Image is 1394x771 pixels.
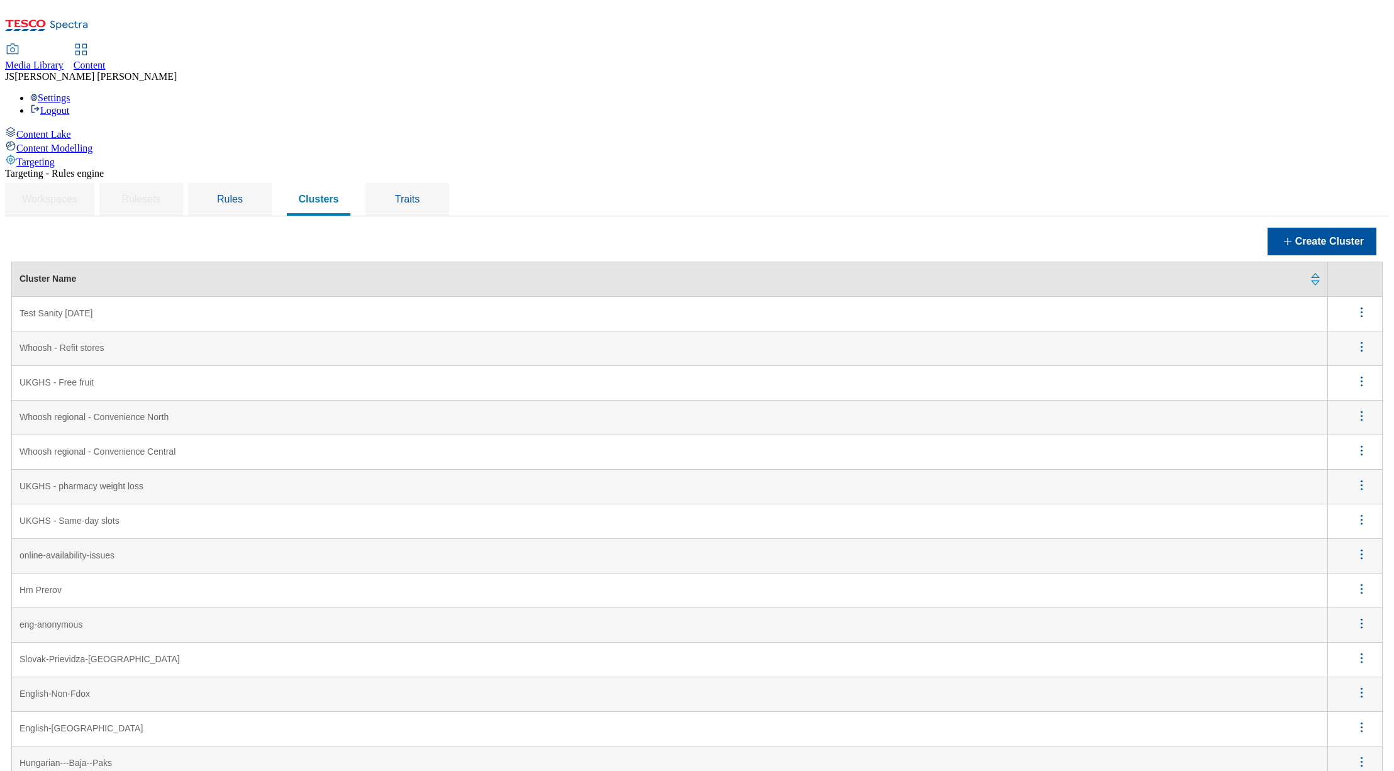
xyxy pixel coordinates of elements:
td: Whoosh - Refit stores [12,331,1328,366]
td: Slovak-Prievidza-[GEOGRAPHIC_DATA] [12,643,1328,677]
span: JS [5,71,14,82]
svg: menus [1354,408,1369,424]
td: Test Sanity [DATE] [12,297,1328,331]
svg: menus [1354,512,1369,528]
td: English-[GEOGRAPHIC_DATA] [12,712,1328,746]
td: UKGHS - Free fruit [12,366,1328,401]
a: Settings [30,92,70,103]
svg: menus [1354,339,1369,355]
svg: menus [1354,304,1369,320]
td: eng-anonymous [12,608,1328,643]
a: Targeting [5,154,1389,168]
td: Hm Prerov [12,574,1328,608]
span: Targeting [16,157,55,167]
td: UKGHS - pharmacy weight loss [12,470,1328,504]
svg: menus [1354,581,1369,597]
span: Content Modelling [16,143,92,153]
svg: menus [1354,616,1369,631]
svg: menus [1354,754,1369,770]
span: [PERSON_NAME] [PERSON_NAME] [14,71,177,82]
a: Content [74,45,106,71]
td: UKGHS - Same-day slots [12,504,1328,539]
svg: menus [1354,719,1369,735]
svg: menus [1354,650,1369,666]
span: Content Lake [16,129,71,140]
svg: menus [1354,443,1369,458]
span: Traits [395,194,420,204]
div: Targeting - Rules engine [5,168,1389,179]
td: online-availability-issues [12,539,1328,574]
div: Cluster Name [20,274,1302,285]
button: Create Cluster [1268,228,1376,255]
span: Clusters [298,194,338,204]
a: Media Library [5,45,64,71]
span: Content [74,60,106,70]
a: Content Modelling [5,140,1389,154]
td: Whoosh regional - Convenience North [12,401,1328,435]
a: Logout [30,105,69,116]
td: Whoosh regional - Convenience Central [12,435,1328,470]
span: Media Library [5,60,64,70]
svg: menus [1354,374,1369,389]
a: Content Lake [5,126,1389,140]
svg: menus [1354,477,1369,493]
svg: menus [1354,685,1369,701]
svg: menus [1354,546,1369,562]
td: English-Non-Fdox [12,677,1328,712]
span: Rules [217,194,243,204]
